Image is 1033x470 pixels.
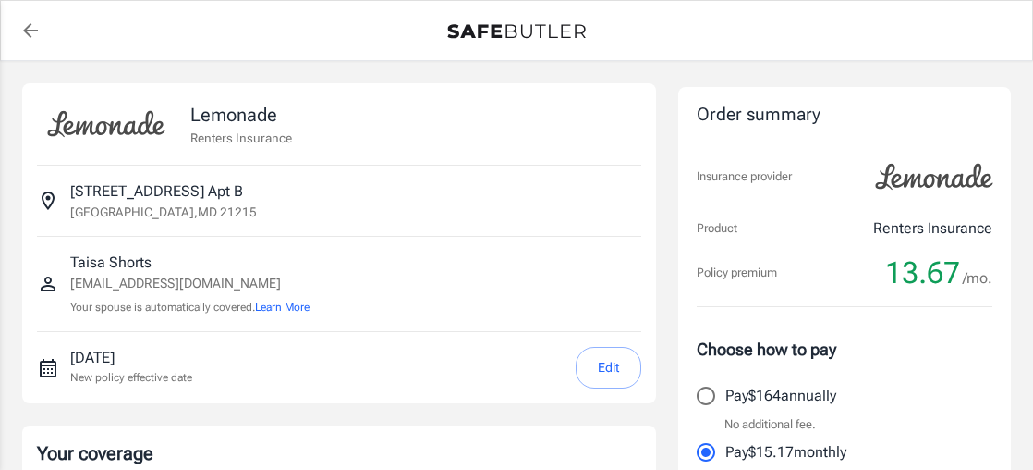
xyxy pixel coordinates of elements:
a: back to quotes [12,12,49,49]
svg: Insured address [37,190,59,212]
img: Lemonade [37,98,176,150]
p: Lemonade [190,101,292,129]
p: Your spouse is automatically covered. [70,299,310,316]
img: Back to quotes [447,24,586,39]
svg: New policy start date [37,357,59,379]
span: /mo. [963,266,992,291]
div: Order summary [697,102,992,129]
p: New policy effective date [70,369,192,386]
p: Choose how to pay [697,337,992,362]
p: No additional fee. [724,415,816,434]
p: Policy premium [697,264,777,282]
svg: Insured person [37,273,59,295]
p: Renters Insurance [873,217,992,240]
p: Renters Insurance [190,129,292,147]
p: Your coverage [37,440,641,466]
p: Insurance provider [697,167,792,186]
p: [GEOGRAPHIC_DATA] , MD 21215 [70,203,257,221]
button: Learn More [255,299,310,315]
p: [DATE] [70,347,192,369]
img: Lemonade [865,151,1003,203]
p: Pay $15.17 monthly [725,441,846,464]
p: [EMAIL_ADDRESS][DOMAIN_NAME] [70,274,310,293]
p: Pay $164 annually [725,385,836,407]
button: Edit [576,347,641,389]
p: [STREET_ADDRESS] Apt B [70,180,243,203]
p: Taisa Shorts [70,252,310,274]
p: Product [697,219,737,238]
span: 13.67 [885,254,960,291]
